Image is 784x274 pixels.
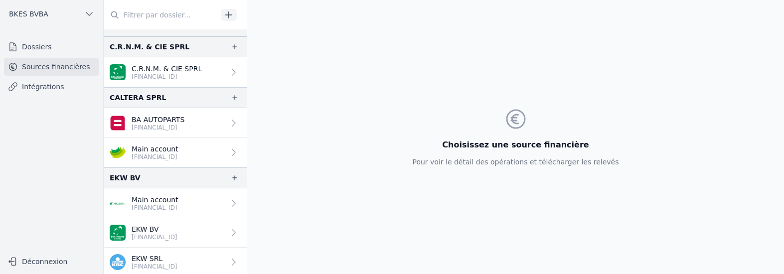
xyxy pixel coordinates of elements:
p: [FINANCIAL_ID] [132,263,177,271]
img: ARGENTA_ARSPBE22.png [110,195,126,211]
a: Main account [FINANCIAL_ID] [104,138,247,167]
p: Pour voir le détail des opérations et télécharger les relevés [412,157,619,167]
a: Intégrations [4,78,99,96]
p: Main account [132,195,178,205]
p: EKW SRL [132,254,177,264]
p: EKW BV [132,224,177,234]
a: Sources financières [4,58,99,76]
a: EKW BV [FINANCIAL_ID] [104,218,247,248]
p: [FINANCIAL_ID] [132,153,178,161]
p: [FINANCIAL_ID] [132,204,178,212]
button: BKES BVBA [4,6,99,22]
div: EKW BV [110,172,141,184]
img: BNP_BE_BUSINESS_GEBABEBB.png [110,64,126,80]
img: crelan.png [110,144,126,160]
p: [FINANCIAL_ID] [132,73,202,81]
a: Main account [FINANCIAL_ID] [104,188,247,218]
p: [FINANCIAL_ID] [132,233,177,241]
p: [FINANCIAL_ID] [132,124,184,132]
p: BA AUTOPARTS [132,115,184,125]
button: Déconnexion [4,254,99,270]
a: C.R.N.M. & CIE SPRL [FINANCIAL_ID] [104,57,247,87]
a: BA AUTOPARTS [FINANCIAL_ID] [104,108,247,138]
a: Dossiers [4,38,99,56]
h3: Choisissez une source financière [412,139,619,151]
img: kbc.png [110,254,126,270]
div: CALTERA SPRL [110,92,166,104]
input: Filtrer par dossier... [104,6,217,24]
div: C.R.N.M. & CIE SPRL [110,41,189,53]
img: BNP_BE_BUSINESS_GEBABEBB.png [110,225,126,241]
span: BKES BVBA [9,9,48,19]
p: C.R.N.M. & CIE SPRL [132,64,202,74]
img: belfius.png [110,115,126,131]
p: Main account [132,144,178,154]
